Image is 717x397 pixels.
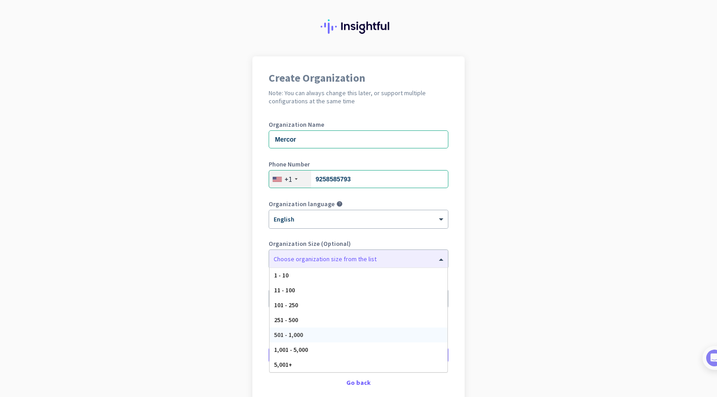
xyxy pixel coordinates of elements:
label: Phone Number [269,161,448,167]
input: 201-555-0123 [269,170,448,188]
label: Organization Time Zone [269,280,448,286]
span: 501 - 1,000 [274,331,303,339]
input: What is the name of your organization? [269,130,448,148]
h1: Create Organization [269,73,448,83]
label: Organization Name [269,121,448,128]
label: Organization Size (Optional) [269,240,448,247]
img: Insightful [321,19,396,34]
span: 251 - 500 [274,316,298,324]
h2: Note: You can always change this later, or support multiple configurations at the same time [269,89,448,105]
div: Options List [270,268,447,372]
span: 1,001 - 5,000 [274,346,308,354]
span: 101 - 250 [274,301,298,309]
i: help [336,201,343,207]
label: Organization language [269,201,335,207]
span: 5,001+ [274,360,292,369]
div: +1 [284,175,292,184]
button: Create Organization [269,347,448,363]
span: 1 - 10 [274,271,289,279]
span: 11 - 100 [274,286,295,294]
div: Go back [269,379,448,386]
